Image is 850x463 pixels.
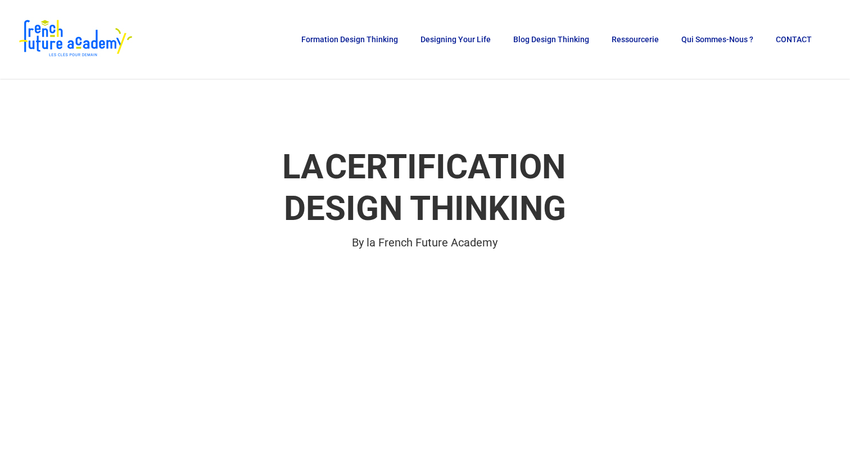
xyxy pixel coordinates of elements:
a: Designing Your Life [415,35,496,43]
span: Ressourcerie [612,35,659,44]
a: Qui sommes-nous ? [676,35,759,43]
span: Qui sommes-nous ? [681,35,753,44]
img: French Future Academy [16,17,134,62]
a: Blog Design Thinking [508,35,595,43]
p: By la French Future Academy [117,233,733,251]
a: Ressourcerie [606,35,664,43]
span: Blog Design Thinking [513,35,589,44]
span: CONTACT [776,35,812,44]
span: Formation Design Thinking [301,35,398,44]
strong: LA DESIGN THINKING [282,147,567,228]
a: Formation Design Thinking [296,35,404,43]
span: Designing Your Life [421,35,491,44]
a: CONTACT [770,35,817,43]
em: CERTIFICATION [323,147,567,187]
